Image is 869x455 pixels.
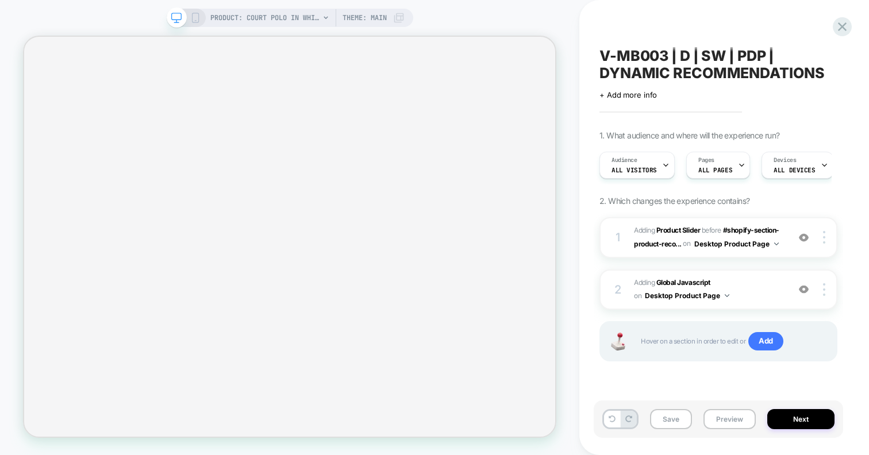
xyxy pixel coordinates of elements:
[599,47,837,82] span: V-MB003 | D | SW | PDP | DYNAMIC RECOMMENDATIONS
[698,156,714,164] span: Pages
[703,409,756,429] button: Preview
[612,279,624,300] div: 2
[599,130,779,140] span: 1. What audience and where will the experience run?
[748,332,783,350] span: Add
[774,166,815,174] span: ALL DEVICES
[650,409,692,429] button: Save
[343,9,387,27] span: Theme: MAIN
[612,166,657,174] span: All Visitors
[774,242,779,245] img: down arrow
[599,90,657,99] span: + Add more info
[799,233,809,242] img: crossed eye
[645,288,729,303] button: Desktop Product Page
[210,9,320,27] span: PRODUCT: Court Polo in White Pima Pique [[PERSON_NAME] s73315]
[767,409,835,429] button: Next
[698,166,732,174] span: ALL PAGES
[612,227,624,248] div: 1
[634,276,783,303] span: Adding
[634,226,700,234] span: Adding
[725,294,729,297] img: down arrow
[702,226,721,234] span: BEFORE
[774,156,796,164] span: Devices
[694,237,779,251] button: Desktop Product Page
[634,290,641,302] span: on
[656,226,700,234] b: Product Slider
[799,284,809,294] img: crossed eye
[656,278,710,287] b: Global Javascript
[823,283,825,296] img: close
[683,237,690,250] span: on
[612,156,637,164] span: Audience
[641,332,825,350] span: Hover on a section in order to edit or
[823,231,825,244] img: close
[606,333,629,350] img: Joystick
[599,196,749,206] span: 2. Which changes the experience contains?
